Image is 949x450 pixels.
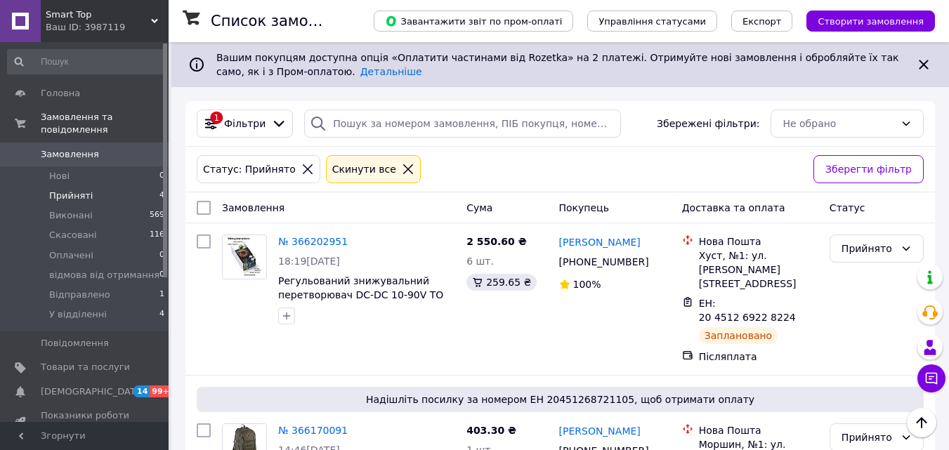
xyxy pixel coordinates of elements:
a: № 366202951 [278,236,348,247]
span: 0 [159,170,164,183]
span: Показники роботи компанії [41,409,130,435]
span: 14 [133,385,150,397]
button: Створити замовлення [806,11,935,32]
button: Експорт [731,11,793,32]
span: Виконані [49,209,93,222]
div: Хуст, №1: ул. [PERSON_NAME][STREET_ADDRESS] [699,249,818,291]
button: Завантажити звіт по пром-оплаті [374,11,573,32]
div: Ваш ID: 3987119 [46,21,169,34]
a: Регульований знижувальний перетворювач DC-DC 10-90V TO 1,5-60V 100 Вт 6А [278,275,443,315]
span: [DEMOGRAPHIC_DATA] [41,385,145,398]
button: Чат з покупцем [917,364,945,392]
button: Управління статусами [587,11,717,32]
span: 18:19[DATE] [278,256,340,267]
a: № 366170091 [278,425,348,436]
span: 569 [150,209,164,222]
span: Надішліть посилку за номером ЕН 20451268721105, щоб отримати оплату [202,392,918,406]
div: Прийнято [842,430,895,445]
input: Пошук за номером замовлення, ПІБ покупця, номером телефону, Email, номером накладної [304,110,621,138]
span: Замовлення [41,148,99,161]
img: Фото товару [225,235,264,279]
span: Статус [830,202,865,213]
span: Cума [466,202,492,213]
span: Створити замовлення [818,16,924,27]
a: Створити замовлення [792,15,935,26]
span: 403.30 ₴ [466,425,516,436]
span: Нові [49,170,70,183]
span: Збережені фільтри: [657,117,759,131]
span: 4 [159,308,164,321]
div: Нова Пошта [699,234,818,249]
div: Прийнято [842,241,895,256]
div: [PHONE_NUMBER] [556,252,652,272]
a: Фото товару [222,234,267,279]
span: 0 [159,249,164,262]
span: Відправлено [49,289,110,301]
span: Фільтри [224,117,266,131]
span: 6 шт. [466,256,494,267]
span: ЕН: 20 4512 6922 8224 [699,298,796,323]
span: 116 [150,229,164,241]
button: Зберегти фільтр [813,155,924,183]
span: Експорт [742,16,782,27]
a: [PERSON_NAME] [559,424,641,438]
div: Нова Пошта [699,423,818,437]
a: Детальніше [360,66,422,77]
span: Головна [41,87,80,100]
span: Прийняті [49,190,93,202]
span: Замовлення [222,202,284,213]
input: Пошук [7,49,166,74]
span: 0 [159,269,164,282]
span: У відділенні [49,308,107,321]
span: Повідомлення [41,337,109,350]
div: Cкинути все [329,161,399,177]
span: Доставка та оплата [682,202,785,213]
span: Скасовані [49,229,97,241]
span: Зберегти фільтр [825,161,912,177]
div: Статус: Прийнято [200,161,299,177]
span: 1 [159,289,164,301]
span: Замовлення та повідомлення [41,111,169,136]
div: 259.65 ₴ [466,274,537,291]
span: Товари та послуги [41,361,130,373]
h1: Список замовлень [211,13,353,29]
span: Оплачені [49,249,93,262]
span: 4 [159,190,164,202]
span: Покупець [559,202,609,213]
span: 2 550.60 ₴ [466,236,527,247]
span: 99+ [150,385,173,397]
span: відмова від отримання [49,269,159,282]
span: Управління статусами [598,16,706,27]
div: Заплановано [699,327,778,344]
button: Наверх [907,408,936,437]
span: Завантажити звіт по пром-оплаті [385,15,562,27]
div: Не обрано [783,116,895,131]
a: [PERSON_NAME] [559,235,641,249]
span: Smart Top [46,8,151,21]
div: Післяплата [699,350,818,364]
span: Вашим покупцям доступна опція «Оплатити частинами від Rozetka» на 2 платежі. Отримуйте нові замов... [216,52,898,77]
span: 100% [573,279,601,290]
